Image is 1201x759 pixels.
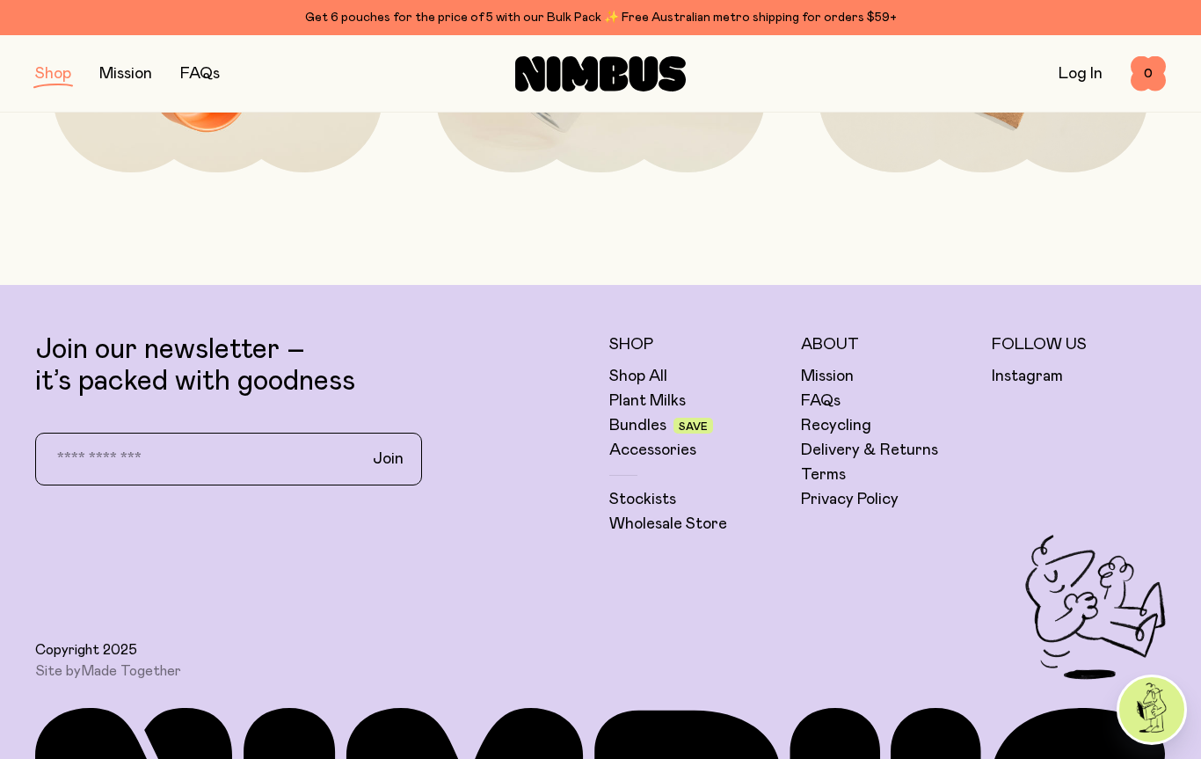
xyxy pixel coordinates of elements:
[801,334,975,355] h5: About
[609,366,667,387] a: Shop All
[1131,56,1166,91] button: 0
[992,366,1063,387] a: Instagram
[801,440,938,461] a: Delivery & Returns
[801,390,841,412] a: FAQs
[180,66,220,82] a: FAQs
[81,664,181,678] a: Made Together
[801,489,899,510] a: Privacy Policy
[609,415,666,436] a: Bundles
[1059,66,1103,82] a: Log In
[609,514,727,535] a: Wholesale Store
[35,7,1166,28] div: Get 6 pouches for the price of 5 with our Bulk Pack ✨ Free Australian metro shipping for orders $59+
[609,334,783,355] h5: Shop
[992,334,1166,355] h5: Follow Us
[609,440,696,461] a: Accessories
[35,662,181,680] span: Site by
[373,449,404,470] span: Join
[801,415,871,436] a: Recycling
[1119,677,1184,742] img: agent
[801,464,846,485] a: Terms
[359,441,418,478] button: Join
[35,641,137,659] span: Copyright 2025
[99,66,152,82] a: Mission
[609,489,676,510] a: Stockists
[801,366,854,387] a: Mission
[35,334,592,398] p: Join our newsletter – it’s packed with goodness
[609,390,686,412] a: Plant Milks
[679,421,708,432] span: Save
